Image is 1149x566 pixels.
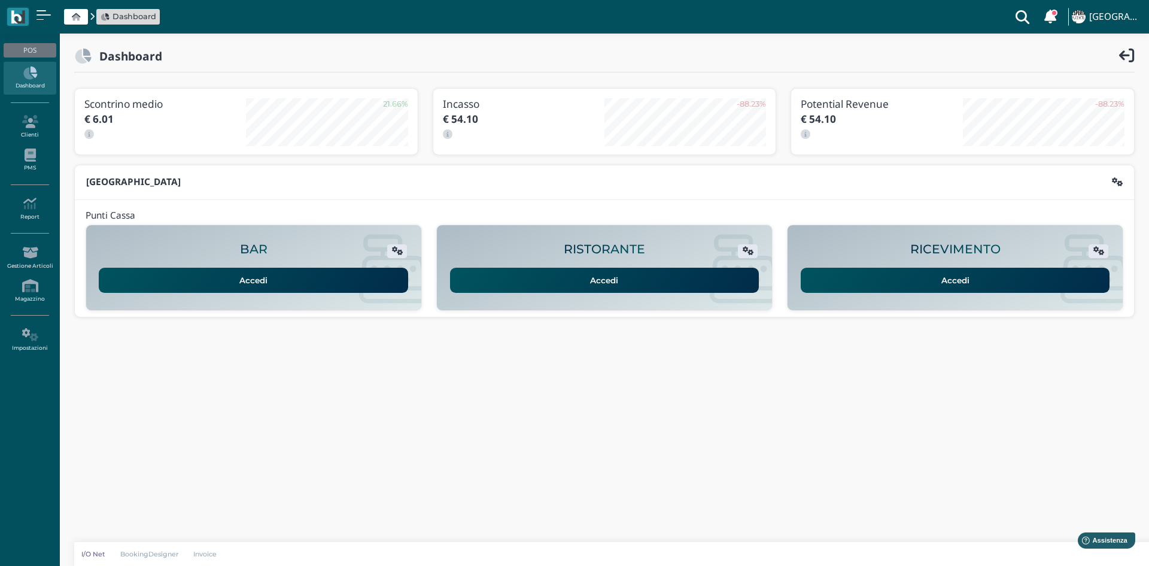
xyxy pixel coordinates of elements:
[450,268,759,293] a: Accedi
[4,241,56,274] a: Gestione Articoli
[86,211,135,221] h4: Punti Cassa
[99,268,408,293] a: Accedi
[11,10,25,24] img: logo
[443,98,604,110] h3: Incasso
[801,268,1110,293] a: Accedi
[443,112,478,126] b: € 54.10
[4,144,56,177] a: PMS
[4,43,56,57] div: POS
[1089,12,1142,22] h4: [GEOGRAPHIC_DATA]
[86,175,181,188] b: [GEOGRAPHIC_DATA]
[92,50,162,62] h2: Dashboard
[4,192,56,225] a: Report
[240,243,268,256] h2: BAR
[113,11,156,22] span: Dashboard
[101,11,156,22] a: Dashboard
[84,98,246,110] h3: Scontrino medio
[1070,2,1142,31] a: ... [GEOGRAPHIC_DATA]
[910,243,1001,256] h2: RICEVIMENTO
[1064,529,1139,556] iframe: Help widget launcher
[801,112,836,126] b: € 54.10
[1072,10,1085,23] img: ...
[84,112,114,126] b: € 6.01
[801,98,962,110] h3: Potential Revenue
[4,323,56,356] a: Impostazioni
[4,274,56,307] a: Magazzino
[564,243,645,256] h2: RISTORANTE
[4,110,56,143] a: Clienti
[35,10,79,19] span: Assistenza
[4,62,56,95] a: Dashboard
